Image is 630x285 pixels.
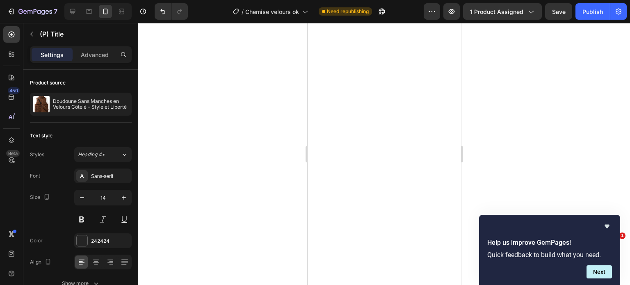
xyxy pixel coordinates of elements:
button: Next question [587,265,612,278]
div: Size [30,192,52,203]
div: Beta [6,150,20,157]
div: Publish [582,7,603,16]
div: Text style [30,132,52,139]
img: product feature img [33,96,50,112]
button: Publish [575,3,610,20]
p: (P) Title [40,29,128,39]
div: 450 [8,87,20,94]
div: Sans-serif [91,173,130,180]
div: Color [30,237,43,244]
div: Undo/Redo [155,3,188,20]
span: Save [552,8,566,15]
div: Font [30,172,40,180]
p: 7 [54,7,57,16]
button: 7 [3,3,61,20]
button: Hide survey [602,221,612,231]
span: Need republishing [327,8,369,15]
div: Product source [30,79,66,87]
iframe: Design area [308,23,461,285]
div: 242424 [91,237,130,245]
button: 1 product assigned [463,3,542,20]
button: Save [545,3,572,20]
span: Heading 4* [78,151,105,158]
div: Align [30,257,53,268]
span: 1 product assigned [470,7,523,16]
span: 1 [619,233,625,239]
p: Doudoune Sans Manches en Velours Côtelé – Style et Liberté [53,98,128,110]
span: / [242,7,244,16]
span: Chemise velours ok [245,7,299,16]
button: Heading 4* [74,147,132,162]
p: Advanced [81,50,109,59]
h2: Help us improve GemPages! [487,238,612,248]
p: Quick feedback to build what you need. [487,251,612,259]
div: Styles [30,151,44,158]
div: Help us improve GemPages! [487,221,612,278]
p: Settings [41,50,64,59]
